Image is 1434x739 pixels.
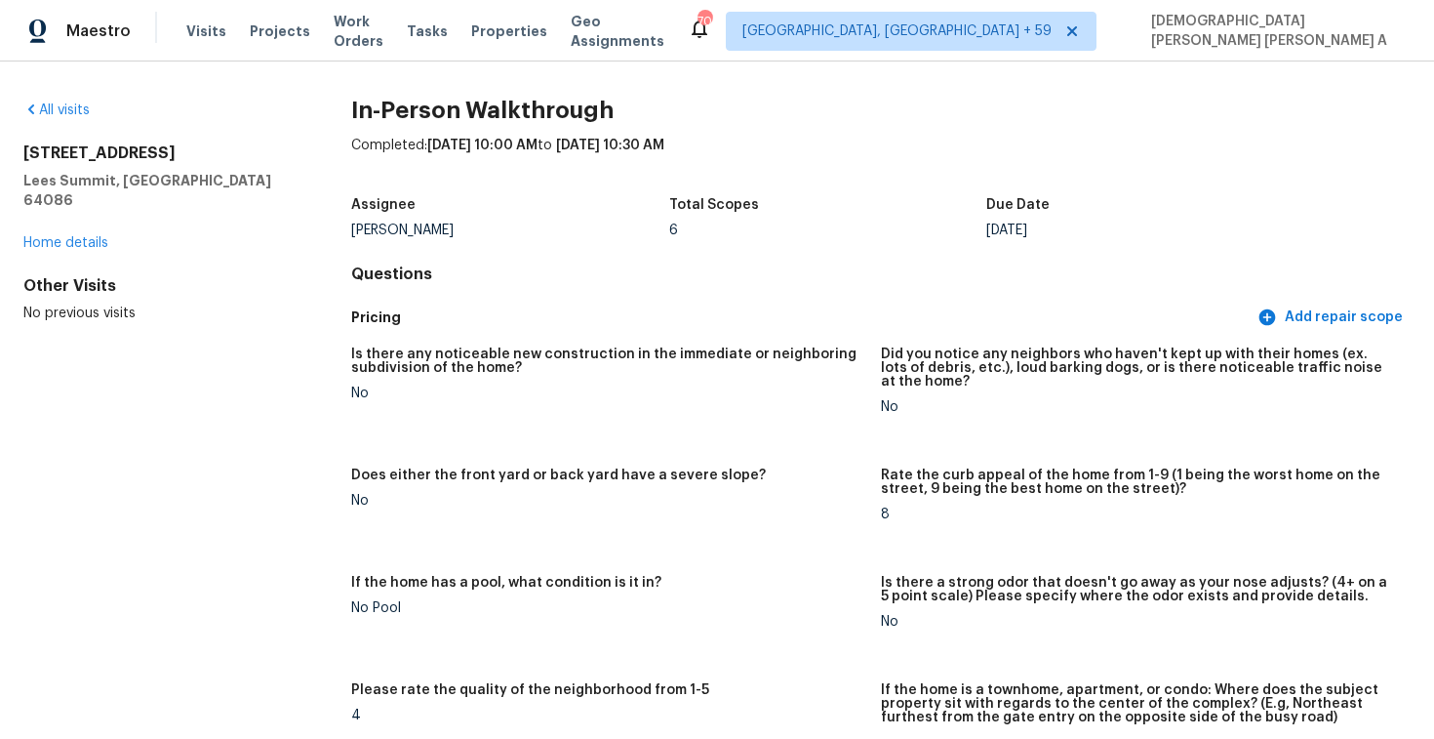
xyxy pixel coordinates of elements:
div: No [351,387,865,400]
h5: Does either the front yard or back yard have a severe slope? [351,469,766,482]
h2: [STREET_ADDRESS] [23,144,289,163]
a: All visits [23,103,90,117]
div: 8 [881,508,1395,521]
div: [DATE] [986,224,1304,237]
span: Properties [471,21,547,41]
h5: Assignee [351,198,416,212]
a: Home details [23,236,108,250]
div: 705 [697,12,711,31]
span: Maestro [66,21,131,41]
button: Add repair scope [1254,300,1411,336]
h5: Is there a strong odor that doesn't go away as your nose adjusts? (4+ on a 5 point scale) Please ... [881,576,1395,603]
h5: Pricing [351,308,1254,328]
div: Completed: to [351,136,1411,186]
h5: Total Scopes [669,198,759,212]
span: [DATE] 10:00 AM [427,139,538,152]
div: No Pool [351,601,865,615]
div: [PERSON_NAME] [351,224,669,237]
div: Other Visits [23,276,289,296]
span: [DATE] 10:30 AM [556,139,664,152]
span: Visits [186,21,226,41]
h5: Rate the curb appeal of the home from 1-9 (1 being the worst home on the street, 9 being the best... [881,469,1395,496]
span: Add repair scope [1261,306,1403,330]
div: 6 [669,224,987,237]
div: No [881,400,1395,414]
h5: Did you notice any neighbors who haven't kept up with their homes (ex. lots of debris, etc.), lou... [881,348,1395,389]
div: 4 [351,709,865,722]
h5: If the home is a townhome, apartment, or condo: Where does the subject property sit with regards ... [881,683,1395,724]
h5: Due Date [986,198,1050,212]
span: Work Orders [334,12,383,51]
span: Projects [250,21,310,41]
h5: Lees Summit, [GEOGRAPHIC_DATA] 64086 [23,171,289,210]
span: [GEOGRAPHIC_DATA], [GEOGRAPHIC_DATA] + 59 [742,21,1052,41]
h5: Is there any noticeable new construction in the immediate or neighboring subdivision of the home? [351,348,865,375]
div: No [351,494,865,508]
h5: Please rate the quality of the neighborhood from 1-5 [351,683,709,697]
span: Geo Assignments [571,12,664,51]
span: Tasks [407,24,448,38]
h4: Questions [351,265,1411,284]
h2: In-Person Walkthrough [351,101,1411,120]
div: No [881,615,1395,629]
span: [DEMOGRAPHIC_DATA][PERSON_NAME] [PERSON_NAME] A [1143,12,1405,51]
h5: If the home has a pool, what condition is it in? [351,576,661,590]
span: No previous visits [23,307,136,320]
